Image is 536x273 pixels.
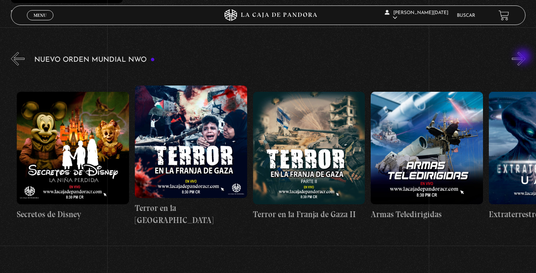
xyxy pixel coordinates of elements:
[34,13,46,18] span: Menu
[31,20,49,25] span: Cerrar
[371,208,483,221] h4: Armas Teledirigidas
[457,13,475,18] a: Buscar
[135,202,247,227] h4: Terror en la [GEOGRAPHIC_DATA]
[11,52,25,66] button: Previous
[135,71,247,241] a: Terror en la [GEOGRAPHIC_DATA]
[371,71,483,241] a: Armas Teledirigidas
[499,10,509,20] a: View your shopping cart
[512,52,525,66] button: Next
[385,11,448,20] span: [PERSON_NAME][DATE]
[253,71,365,241] a: Terror en la Franja de Gaza II
[17,71,129,241] a: Secretos de Disney
[34,56,155,64] h3: Nuevo Orden Mundial NWO
[11,7,123,20] h4: Taller Ciberseguridad Nivel I
[253,208,365,221] h4: Terror en la Franja de Gaza II
[17,208,129,221] h4: Secretos de Disney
